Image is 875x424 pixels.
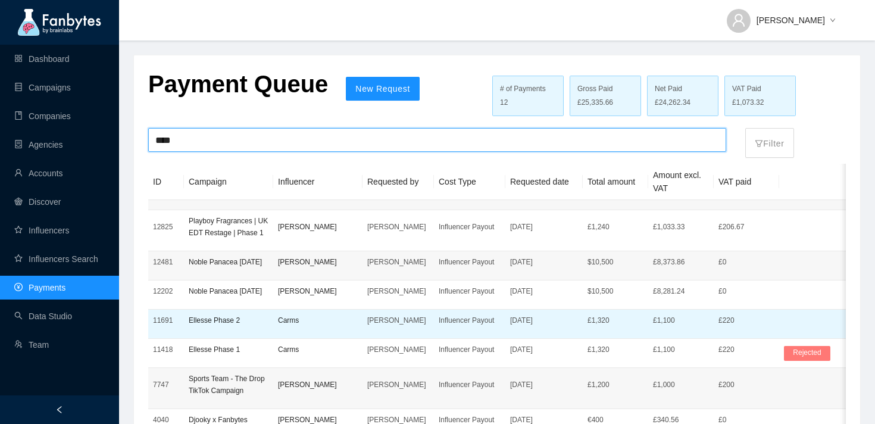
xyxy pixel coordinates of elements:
p: 12825 [153,221,179,233]
div: Net Paid [655,83,711,95]
a: userAccounts [14,169,63,178]
p: Influencer Payout [439,221,501,233]
p: Sports Team - The Drop TikTok Campaign [189,373,268,397]
div: Gross Paid [577,83,633,95]
p: [PERSON_NAME] [367,314,429,326]
span: £25,335.66 [577,97,613,108]
span: Rejected [784,346,830,361]
th: Amount excl. VAT [648,164,714,200]
p: Carms [278,344,358,356]
p: [PERSON_NAME] [367,221,429,233]
a: searchData Studio [14,311,72,321]
p: Influencer Payout [439,314,501,326]
p: [DATE] [510,344,578,356]
th: Influencer [273,164,362,200]
span: left [55,406,64,414]
th: Requested by [362,164,434,200]
p: £0 [718,285,774,297]
p: 7747 [153,379,179,391]
p: [PERSON_NAME] [278,221,358,233]
a: starInfluencers [14,226,69,235]
p: Playboy Fragrances | UK EDT Restage | Phase 1 [189,215,268,239]
a: databaseCampaigns [14,83,71,92]
p: [DATE] [510,314,578,326]
button: New Request [346,77,420,101]
span: user [732,13,746,27]
p: Noble Panacea [DATE] [189,285,268,297]
p: £206.67 [718,221,774,233]
p: Filter [755,131,784,150]
button: filterFilter [745,128,793,158]
p: 11418 [153,344,179,356]
p: Influencer Payout [439,344,501,356]
p: £1,100 [653,314,709,326]
p: Noble Panacea [DATE] [189,256,268,268]
th: Cost Type [434,164,505,200]
a: containerAgencies [14,140,63,149]
p: [PERSON_NAME] [367,344,429,356]
p: [DATE] [510,256,578,268]
span: £1,073.32 [732,97,764,108]
p: [DATE] [510,379,578,391]
p: [PERSON_NAME] [278,256,358,268]
p: Payment Queue [148,70,328,98]
a: starInfluencers Search [14,254,98,264]
p: £1,100 [653,344,709,356]
p: £0 [718,256,774,268]
th: VAT paid [714,164,779,200]
a: pay-circlePayments [14,283,65,292]
p: Influencer Payout [439,379,501,391]
p: £200 [718,379,774,391]
p: £ 1,240 [587,221,643,233]
p: Ellesse Phase 1 [189,344,268,356]
span: £24,262.34 [655,97,690,108]
th: ID [148,164,184,200]
p: Carms [278,314,358,326]
div: # of Payments [500,83,556,95]
p: £8,373.86 [653,256,709,268]
p: 11691 [153,314,179,326]
p: [PERSON_NAME] [367,256,429,268]
button: [PERSON_NAME]down [717,6,845,25]
p: $ 10,500 [587,285,643,297]
p: Influencer Payout [439,285,501,297]
span: [PERSON_NAME] [757,14,825,27]
div: VAT Paid [732,83,788,95]
p: £1,000 [653,379,709,391]
th: Total amount [583,164,648,200]
p: £ 1,320 [587,314,643,326]
p: [DATE] [510,221,578,233]
p: £ 1,320 [587,344,643,356]
th: Requested date [505,164,583,200]
p: £220 [718,314,774,326]
span: down [830,17,836,24]
p: [PERSON_NAME] [367,285,429,297]
a: radar-chartDiscover [14,197,61,207]
p: £220 [718,344,774,356]
p: Influencer Payout [439,256,501,268]
p: [PERSON_NAME] [278,285,358,297]
p: £8,281.24 [653,285,709,297]
span: 12 [500,98,508,107]
a: bookCompanies [14,111,71,121]
span: New Request [355,84,410,93]
p: 12202 [153,285,179,297]
p: [DATE] [510,285,578,297]
p: [PERSON_NAME] [367,379,429,391]
p: £1,033.33 [653,221,709,233]
th: Campaign [184,164,273,200]
p: $ 10,500 [587,256,643,268]
a: appstoreDashboard [14,54,70,64]
a: usergroup-addTeam [14,340,49,350]
span: filter [755,139,763,148]
p: £ 1,200 [587,379,643,391]
p: Ellesse Phase 2 [189,314,268,326]
p: [PERSON_NAME] [278,379,358,391]
p: 12481 [153,256,179,268]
